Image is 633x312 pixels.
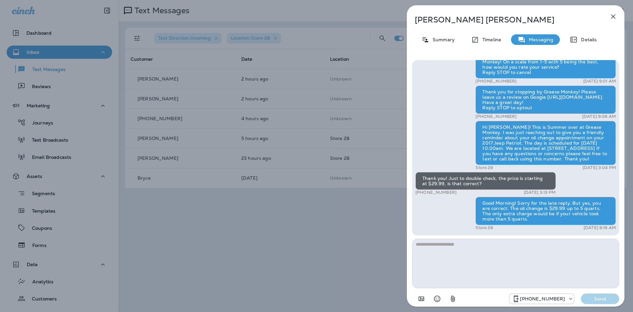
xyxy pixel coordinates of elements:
div: Good Morning! Sorry for the late reply. But yes, you are correct. The oil change is $29.99 up to ... [475,197,616,225]
p: [PERSON_NAME] [PERSON_NAME] [415,15,595,24]
div: Thank you! Just to double check, the price is starting at $29.99, is that correct? [415,172,556,190]
p: [DATE] 9:08 AM [582,114,616,119]
p: Messaging [526,37,553,42]
p: Summary [429,37,455,42]
button: Select an emoji [431,292,444,305]
button: Add in a premade template [415,292,428,305]
div: Hey [PERSON_NAME], thanks for stopping by Grease Monkey! On a scale from 1-5 with 5 being the bes... [475,50,616,79]
p: [PHONE_NUMBER] [475,79,517,84]
p: [PHONE_NUMBER] [415,190,457,195]
p: [DATE] 9:01 AM [583,79,616,84]
p: [DATE] 8:16 AM [584,225,616,230]
p: Details [578,37,597,42]
div: Hi [PERSON_NAME]! This is Summer over at Grease Monkey. I was just reaching out to give you a fri... [475,121,616,165]
p: Store 28 [475,225,493,230]
div: Thank you for stopping by Grease Monkey! Please leave us a review on Google [URL][DOMAIN_NAME]. H... [475,86,616,114]
p: [PHONE_NUMBER] [475,114,517,119]
p: [DATE] 3:04 PM [583,165,616,170]
p: [DATE] 3:13 PM [524,190,556,195]
p: Store 28 [475,165,493,170]
div: +1 (208) 858-5823 [509,295,574,303]
p: [PHONE_NUMBER] [520,296,565,301]
p: Timeline [479,37,501,42]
